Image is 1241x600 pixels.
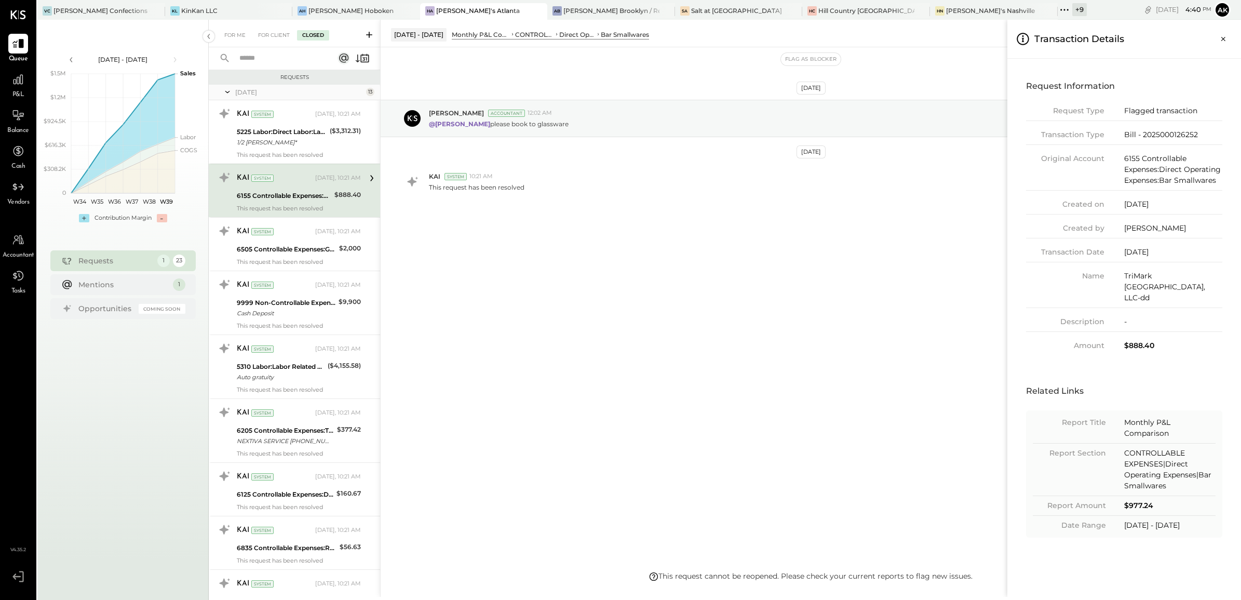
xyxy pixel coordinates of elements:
[139,304,185,314] div: Coming Soon
[1124,316,1222,327] div: -
[680,6,690,16] div: Sa
[44,117,66,125] text: $924.5K
[1033,448,1106,459] div: Report Section
[1124,340,1222,351] div: $888.40
[45,141,66,149] text: $616.3K
[78,256,152,266] div: Requests
[180,134,196,141] text: Labor
[1026,129,1104,140] div: Transaction Type
[1124,153,1222,186] div: 6155 Controllable Expenses:Direct Operating Expenses:Bar Smallwares
[1,141,36,171] a: Cash
[1214,30,1233,48] button: Close panel
[9,55,28,64] span: Queue
[180,70,196,77] text: Sales
[180,146,197,154] text: COGS
[1,105,36,136] a: Balance
[173,278,185,291] div: 1
[425,6,435,16] div: HA
[1124,500,1216,511] div: $977.24
[62,189,66,196] text: 0
[1124,417,1216,439] div: Monthly P&L Comparison
[12,90,24,100] span: P&L
[1156,5,1211,15] div: [DATE]
[125,198,138,205] text: W37
[1124,448,1216,491] div: CONTROLLABLE EXPENSES|Direct Operating Expenses|Bar Smallwares
[1026,316,1104,327] div: Description
[552,6,562,16] div: AB
[1,230,36,260] a: Accountant
[173,255,185,267] div: 23
[1026,340,1104,351] div: Amount
[1072,3,1087,16] div: + 9
[563,6,659,15] div: [PERSON_NAME] Brooklyn / Rebel Cafe
[298,6,307,16] div: AH
[79,55,167,64] div: [DATE] - [DATE]
[11,162,25,171] span: Cash
[157,255,170,267] div: 1
[1,266,36,296] a: Tasks
[79,214,89,222] div: +
[73,198,87,205] text: W34
[1033,500,1106,511] div: Report Amount
[1026,271,1104,282] div: Name
[1,177,36,207] a: Vendors
[181,6,218,15] div: KinKan LLC
[1124,520,1216,531] div: [DATE] - [DATE]
[142,198,155,205] text: W38
[807,6,817,16] div: HC
[436,6,520,15] div: [PERSON_NAME]'s Atlanta
[1033,417,1106,428] div: Report Title
[1026,199,1104,210] div: Created on
[1124,223,1222,234] div: [PERSON_NAME]
[1034,28,1124,50] h3: Transaction Details
[1214,2,1231,18] button: Ak
[1124,271,1222,303] div: TriMark [GEOGRAPHIC_DATA], LLC-dd
[78,303,133,314] div: Opportunities
[308,6,394,15] div: [PERSON_NAME] Hoboken
[159,198,172,205] text: W39
[7,198,30,207] span: Vendors
[946,6,1035,15] div: [PERSON_NAME]'s Nashville
[3,251,34,260] span: Accountant
[170,6,180,16] div: KL
[53,6,150,15] div: [PERSON_NAME] Confections - [GEOGRAPHIC_DATA]
[1026,77,1222,95] h4: Request Information
[50,94,66,101] text: $1.2M
[107,198,120,205] text: W36
[1,34,36,64] a: Queue
[818,6,914,15] div: Hill Country [GEOGRAPHIC_DATA]
[11,287,25,296] span: Tasks
[1026,153,1104,164] div: Original Account
[1026,247,1104,258] div: Transaction Date
[95,214,152,222] div: Contribution Margin
[78,279,168,290] div: Mentions
[1033,520,1106,531] div: Date Range
[1124,105,1222,116] div: Flagged transaction
[50,70,66,77] text: $1.5M
[935,6,945,16] div: HN
[691,6,782,15] div: Salt at [GEOGRAPHIC_DATA]
[1026,105,1104,116] div: Request Type
[1124,129,1222,140] div: Bill - 2025000126252
[1026,223,1104,234] div: Created by
[1143,4,1153,15] div: copy link
[44,165,66,172] text: $308.2K
[157,214,167,222] div: -
[1,70,36,100] a: P&L
[7,126,29,136] span: Balance
[43,6,52,16] div: VC
[1124,199,1222,210] div: [DATE]
[1026,382,1222,400] h4: Related Links
[1124,247,1222,258] div: [DATE]
[91,198,103,205] text: W35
